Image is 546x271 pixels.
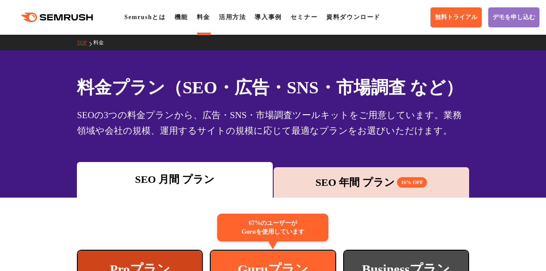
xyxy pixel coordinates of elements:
[291,14,318,20] a: セミナー
[77,40,93,46] a: TOP
[81,172,268,187] div: SEO 月間 プラン
[217,214,328,241] div: 67%のユーザーが Guruを使用しています
[93,40,110,46] a: 料金
[278,175,465,190] div: SEO 年間 プラン
[430,7,482,27] a: 無料トライアル
[124,14,165,20] a: Semrushとは
[255,14,281,20] a: 導入事例
[326,14,381,20] a: 資料ダウンロード
[219,14,246,20] a: 活用方法
[435,13,477,21] span: 無料トライアル
[493,13,535,21] span: デモを申し込む
[77,107,469,139] div: SEOの3つの料金プランから、広告・SNS・市場調査ツールキットをご用意しています。業務領域や会社の規模、運用するサイトの規模に応じて最適なプランをお選びいただけます。
[397,177,427,188] span: 16% OFF
[488,7,539,27] a: デモを申し込む
[77,75,469,100] h1: 料金プラン（SEO・広告・SNS・市場調査 など）
[175,14,188,20] a: 機能
[197,14,210,20] a: 料金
